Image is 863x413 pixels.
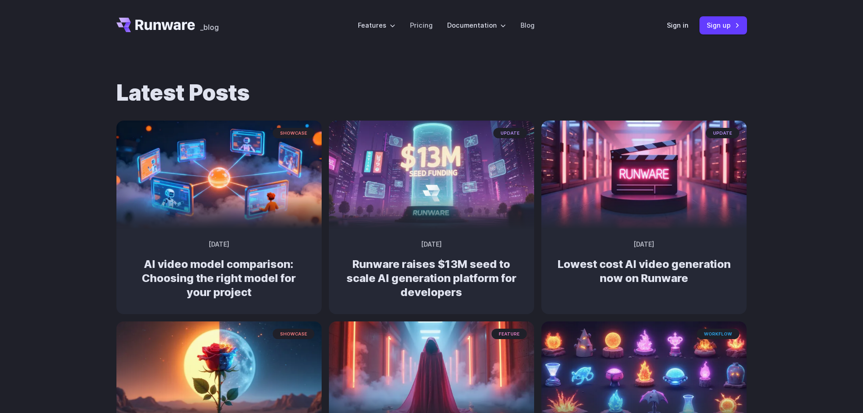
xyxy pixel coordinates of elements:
a: Futuristic network of glowing screens showing robots and a person connected to a central digital ... [116,222,322,314]
h1: Latest Posts [116,80,747,106]
span: update [706,128,739,138]
a: Neon-lit movie clapperboard with the word 'RUNWARE' in a futuristic server room update [DATE] Low... [541,222,747,300]
a: Sign in [667,20,689,30]
span: update [493,128,527,138]
span: showcase [273,329,314,339]
h2: Lowest cost AI video generation now on Runware [556,257,732,285]
time: [DATE] [209,240,229,250]
a: Blog [521,20,535,30]
img: Futuristic network of glowing screens showing robots and a person connected to a central digital ... [116,121,322,229]
a: _blog [200,18,219,32]
a: Sign up [699,16,747,34]
img: Neon-lit movie clapperboard with the word 'RUNWARE' in a futuristic server room [541,121,747,229]
a: Futuristic city scene with neon lights showing Runware announcement of $13M seed funding in large... [329,222,534,314]
img: Futuristic city scene with neon lights showing Runware announcement of $13M seed funding in large... [329,121,534,229]
span: feature [492,329,527,339]
a: Go to / [116,18,195,32]
span: _blog [200,24,219,31]
time: [DATE] [421,240,442,250]
label: Documentation [447,20,506,30]
span: showcase [273,128,314,138]
label: Features [358,20,395,30]
a: Pricing [410,20,433,30]
time: [DATE] [634,240,654,250]
h2: Runware raises $13M seed to scale AI generation platform for developers [343,257,520,300]
h2: AI video model comparison: Choosing the right model for your project [131,257,307,300]
span: workflow [697,329,739,339]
